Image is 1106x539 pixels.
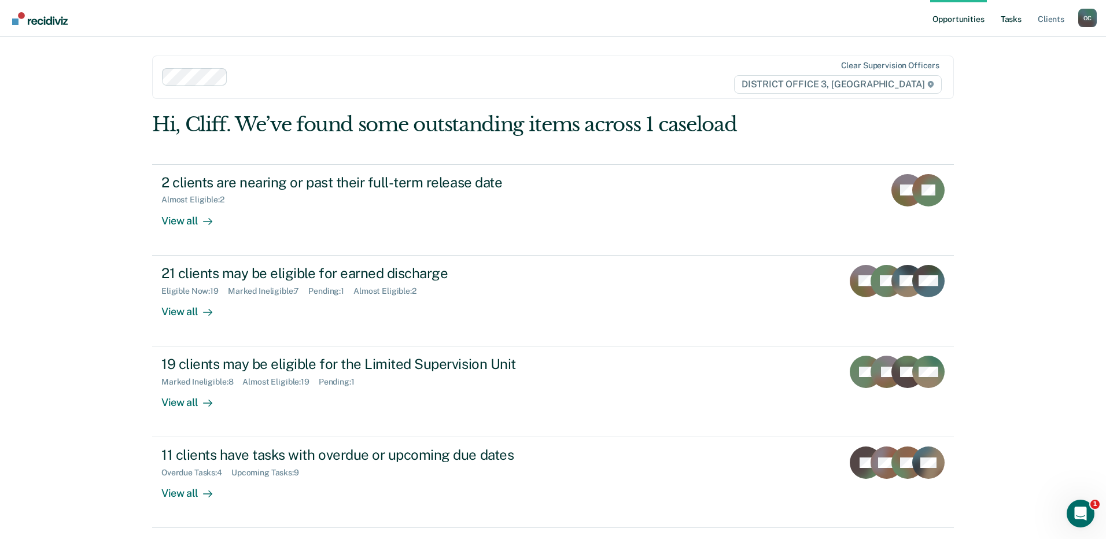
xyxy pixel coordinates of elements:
[1090,500,1100,509] span: 1
[841,61,939,71] div: Clear supervision officers
[1078,9,1097,27] div: O C
[161,387,226,409] div: View all
[152,346,954,437] a: 19 clients may be eligible for the Limited Supervision UnitMarked Ineligible:8Almost Eligible:19P...
[152,113,794,136] div: Hi, Cliff. We’ve found some outstanding items across 1 caseload
[161,446,567,463] div: 11 clients have tasks with overdue or upcoming due dates
[161,468,231,478] div: Overdue Tasks : 4
[152,437,954,528] a: 11 clients have tasks with overdue or upcoming due datesOverdue Tasks:4Upcoming Tasks:9View all
[161,286,228,296] div: Eligible Now : 19
[161,265,567,282] div: 21 clients may be eligible for earned discharge
[242,377,319,387] div: Almost Eligible : 19
[161,195,234,205] div: Almost Eligible : 2
[161,356,567,372] div: 19 clients may be eligible for the Limited Supervision Unit
[319,377,364,387] div: Pending : 1
[1067,500,1094,527] iframe: Intercom live chat
[1078,9,1097,27] button: Profile dropdown button
[231,468,308,478] div: Upcoming Tasks : 9
[353,286,426,296] div: Almost Eligible : 2
[152,164,954,256] a: 2 clients are nearing or past their full-term release dateAlmost Eligible:2View all
[152,256,954,346] a: 21 clients may be eligible for earned dischargeEligible Now:19Marked Ineligible:7Pending:1Almost ...
[161,205,226,227] div: View all
[161,377,242,387] div: Marked Ineligible : 8
[161,296,226,318] div: View all
[12,12,68,25] img: Recidiviz
[228,286,308,296] div: Marked Ineligible : 7
[308,286,353,296] div: Pending : 1
[161,478,226,500] div: View all
[161,174,567,191] div: 2 clients are nearing or past their full-term release date
[734,75,942,94] span: DISTRICT OFFICE 3, [GEOGRAPHIC_DATA]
